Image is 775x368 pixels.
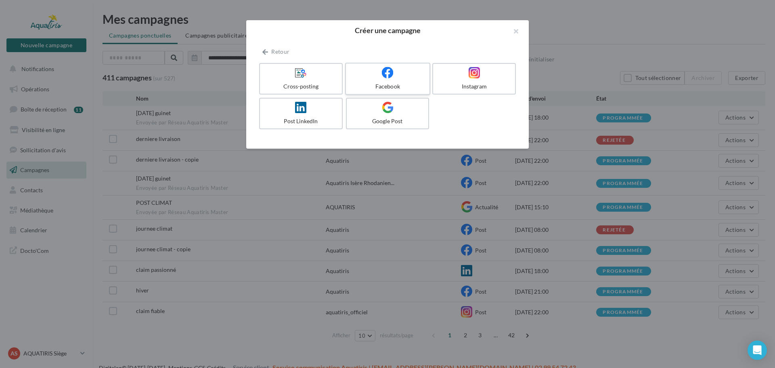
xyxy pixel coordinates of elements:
[436,82,512,90] div: Instagram
[263,117,339,125] div: Post LinkedIn
[748,341,767,360] div: Open Intercom Messenger
[259,27,516,34] h2: Créer une campagne
[349,82,426,90] div: Facebook
[263,82,339,90] div: Cross-posting
[350,117,425,125] div: Google Post
[259,47,293,57] button: Retour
